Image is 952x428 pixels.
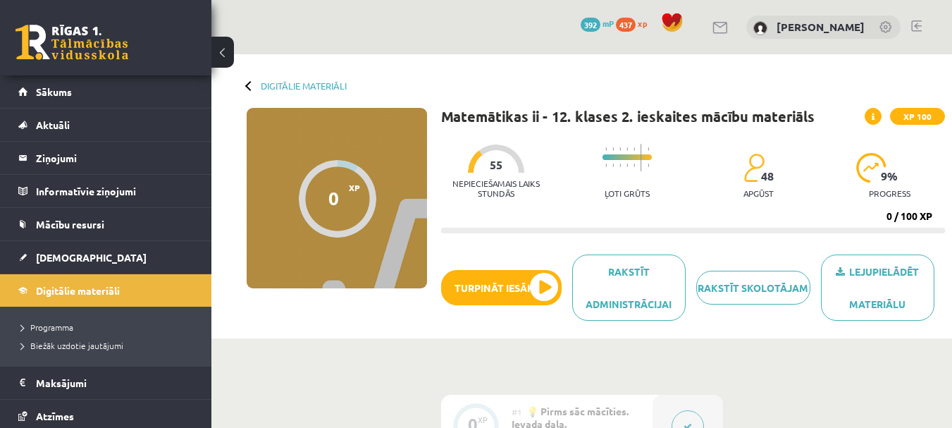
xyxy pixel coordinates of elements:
[18,367,194,399] a: Maksājumi
[869,188,910,198] p: progress
[478,416,488,424] div: XP
[441,108,815,125] h1: Matemātikas ii - 12. klases 2. ieskaites mācību materiāls
[648,164,649,167] img: icon-short-line-57e1e144782c952c97e751825c79c345078a6d821885a25fce030b3d8c18986b.svg
[36,142,194,174] legend: Ziņojumi
[605,164,607,167] img: icon-short-line-57e1e144782c952c97e751825c79c345078a6d821885a25fce030b3d8c18986b.svg
[821,255,934,321] a: Lejupielādēt materiālu
[18,208,194,240] a: Mācību resursi
[743,153,764,183] img: students-c634bb4e5e11cddfef0936a35e636f08e4e9abd3cc4e673bd6f9a4125e45ecb1.svg
[512,406,522,417] span: #1
[581,18,600,32] span: 392
[18,142,194,174] a: Ziņojumi
[633,164,635,167] img: icon-short-line-57e1e144782c952c97e751825c79c345078a6d821885a25fce030b3d8c18986b.svg
[21,322,73,333] span: Programma
[626,147,628,151] img: icon-short-line-57e1e144782c952c97e751825c79c345078a6d821885a25fce030b3d8c18986b.svg
[36,410,74,422] span: Atzīmes
[641,144,642,171] img: icon-long-line-d9ea69661e0d244f92f715978eff75569469978d946b2353a9bb055b3ed8787d.svg
[490,159,502,171] span: 55
[696,271,810,305] a: Rakstīt skolotājam
[572,255,686,321] a: Rakstīt administrācijai
[441,270,562,305] button: Turpināt iesākto
[328,188,339,209] div: 0
[261,80,347,91] a: Digitālie materiāli
[441,178,551,198] p: Nepieciešamais laiks stundās
[36,175,194,207] legend: Informatīvie ziņojumi
[18,241,194,274] a: [DEMOGRAPHIC_DATA]
[605,188,650,198] p: Ļoti grūts
[36,251,147,264] span: [DEMOGRAPHIC_DATA]
[36,284,120,297] span: Digitālie materiāli
[18,274,194,307] a: Digitālie materiāli
[349,183,360,192] span: XP
[605,147,607,151] img: icon-short-line-57e1e144782c952c97e751825c79c345078a6d821885a25fce030b3d8c18986b.svg
[602,18,614,29] span: mP
[616,18,654,29] a: 437 xp
[21,339,197,352] a: Biežāk uzdotie jautājumi
[616,18,636,32] span: 437
[21,340,123,351] span: Biežāk uzdotie jautājumi
[16,25,128,60] a: Rīgas 1. Tālmācības vidusskola
[18,75,194,108] a: Sākums
[36,118,70,131] span: Aktuāli
[18,109,194,141] a: Aktuāli
[633,147,635,151] img: icon-short-line-57e1e144782c952c97e751825c79c345078a6d821885a25fce030b3d8c18986b.svg
[619,164,621,167] img: icon-short-line-57e1e144782c952c97e751825c79c345078a6d821885a25fce030b3d8c18986b.svg
[753,21,767,35] img: Tatjana Kurenkova
[761,170,774,183] span: 48
[18,175,194,207] a: Informatīvie ziņojumi
[36,218,104,231] span: Mācību resursi
[619,147,621,151] img: icon-short-line-57e1e144782c952c97e751825c79c345078a6d821885a25fce030b3d8c18986b.svg
[581,18,614,29] a: 392 mP
[881,170,898,183] span: 9 %
[648,147,649,151] img: icon-short-line-57e1e144782c952c97e751825c79c345078a6d821885a25fce030b3d8c18986b.svg
[743,188,774,198] p: apgūst
[777,20,865,34] a: [PERSON_NAME]
[36,85,72,98] span: Sākums
[638,18,647,29] span: xp
[21,321,197,334] a: Programma
[890,108,945,125] span: XP 100
[626,164,628,167] img: icon-short-line-57e1e144782c952c97e751825c79c345078a6d821885a25fce030b3d8c18986b.svg
[612,164,614,167] img: icon-short-line-57e1e144782c952c97e751825c79c345078a6d821885a25fce030b3d8c18986b.svg
[856,153,886,183] img: icon-progress-161ccf0a02000e728c5f80fcf4c31c7af3da0e1684b2b1d7c360e028c24a22f1.svg
[36,367,194,399] legend: Maksājumi
[612,147,614,151] img: icon-short-line-57e1e144782c952c97e751825c79c345078a6d821885a25fce030b3d8c18986b.svg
